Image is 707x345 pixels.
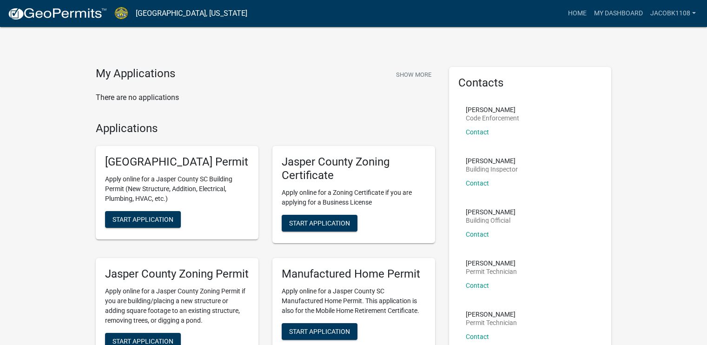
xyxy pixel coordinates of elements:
span: Start Application [289,219,350,226]
a: Home [564,5,590,22]
p: [PERSON_NAME] [466,209,515,215]
a: Contact [466,179,489,187]
a: jacobk1108 [647,5,700,22]
a: My Dashboard [590,5,647,22]
span: Start Application [112,216,173,223]
p: There are no applications [96,92,435,103]
p: [PERSON_NAME] [466,260,517,266]
p: Apply online for a Jasper County SC Manufactured Home Permit. This application is also for the Mo... [282,286,426,316]
h4: My Applications [96,67,175,81]
p: Permit Technician [466,319,517,326]
p: Apply online for a Jasper County SC Building Permit (New Structure, Addition, Electrical, Plumbin... [105,174,249,204]
h5: Manufactured Home Permit [282,267,426,281]
h4: Applications [96,122,435,135]
p: [PERSON_NAME] [466,311,517,318]
img: Jasper County, South Carolina [114,7,128,20]
p: [PERSON_NAME] [466,158,518,164]
h5: Jasper County Zoning Certificate [282,155,426,182]
a: Contact [466,231,489,238]
button: Start Application [105,211,181,228]
h5: Jasper County Zoning Permit [105,267,249,281]
a: [GEOGRAPHIC_DATA], [US_STATE] [136,6,247,21]
span: Start Application [289,327,350,335]
a: Contact [466,128,489,136]
span: Start Application [112,337,173,345]
a: Contact [466,333,489,340]
p: Apply online for a Jasper County Zoning Permit if you are building/placing a new structure or add... [105,286,249,325]
p: Permit Technician [466,268,517,275]
button: Start Application [282,323,357,340]
h5: [GEOGRAPHIC_DATA] Permit [105,155,249,169]
h5: Contacts [458,76,602,90]
p: Code Enforcement [466,115,519,121]
button: Start Application [282,215,357,232]
p: [PERSON_NAME] [466,106,519,113]
p: Apply online for a Zoning Certificate if you are applying for a Business License [282,188,426,207]
button: Show More [392,67,435,82]
p: Building Inspector [466,166,518,172]
p: Building Official [466,217,515,224]
a: Contact [466,282,489,289]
